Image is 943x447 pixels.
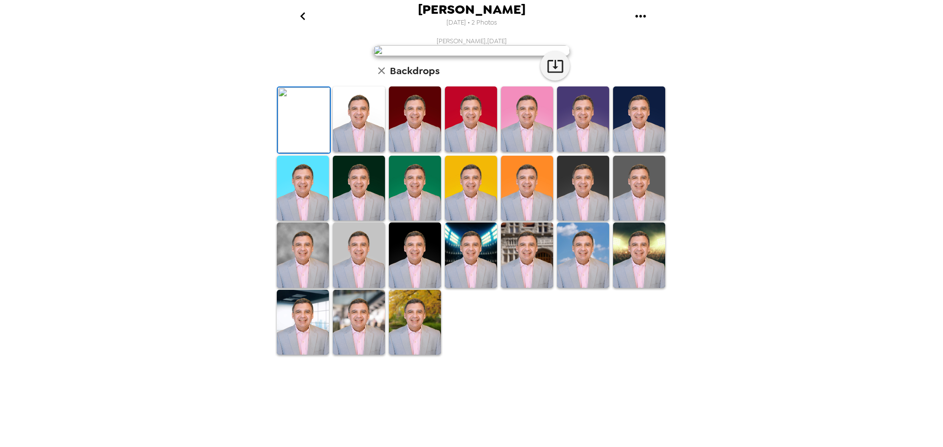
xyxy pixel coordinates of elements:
h6: Backdrops [390,63,440,79]
span: [PERSON_NAME] , [DATE] [437,37,507,45]
span: [PERSON_NAME] [418,3,526,16]
span: [DATE] • 2 Photos [446,16,497,29]
img: Original [278,87,330,153]
img: user [373,45,570,56]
